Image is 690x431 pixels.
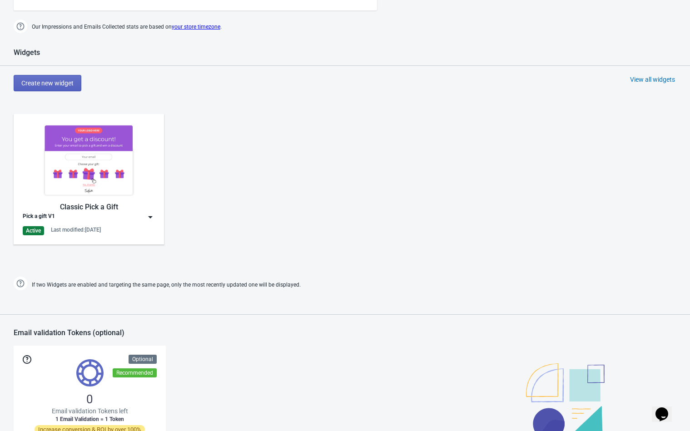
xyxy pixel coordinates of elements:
span: 0 [86,392,93,406]
img: help.png [14,20,27,33]
img: help.png [14,277,27,290]
span: If two Widgets are enabled and targeting the same page, only the most recently updated one will b... [32,277,301,292]
div: Optional [129,355,157,364]
button: Create new widget [14,75,81,91]
span: Our Impressions and Emails Collected stats are based on . [32,20,222,35]
div: View all widgets [630,75,675,84]
img: tokens.svg [76,359,104,386]
img: gift_game.jpg [23,123,155,197]
div: Classic Pick a Gift [23,202,155,213]
span: 1 Email Validation = 1 Token [55,416,124,423]
iframe: chat widget [652,395,681,422]
span: Email validation Tokens left [52,406,128,416]
div: Active [23,226,44,235]
img: dropdown.png [146,213,155,222]
span: Create new widget [21,79,74,87]
div: Last modified: [DATE] [51,226,101,233]
div: Recommended [113,368,157,377]
a: your store timezone [172,24,220,30]
div: Pick a gift V1 [23,213,55,222]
